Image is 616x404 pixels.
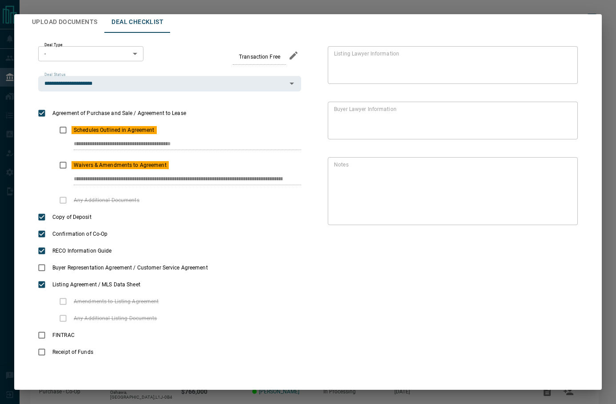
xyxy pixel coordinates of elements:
[50,331,77,339] span: FINTRAC
[286,48,301,63] button: edit
[72,196,142,204] span: Any Additional Documents
[72,297,161,305] span: Amendments to Listing Agreement
[286,77,298,90] button: Open
[334,50,568,80] textarea: text field
[72,161,169,169] span: Waivers & Amendments to Agreement
[50,247,114,255] span: RECO Information Guide
[50,264,210,272] span: Buyer Representation Agreement / Customer Service Agreement
[25,12,104,33] button: Upload Documents
[44,72,65,78] label: Deal Status
[38,46,143,61] div: -
[50,213,94,221] span: Copy of Deposit
[44,42,63,48] label: Deal Type
[50,348,95,356] span: Receipt of Funds
[72,314,159,322] span: Any Additional Listing Documents
[104,12,171,33] button: Deal Checklist
[72,126,157,134] span: Schedules Outlined in Agreement
[50,230,110,238] span: Confirmation of Co-Op
[334,106,568,136] textarea: text field
[334,161,568,222] textarea: text field
[74,174,282,185] input: checklist input
[74,139,282,150] input: checklist input
[50,109,188,117] span: Agreement of Purchase and Sale / Agreement to Lease
[50,281,143,289] span: Listing Agreement / MLS Data Sheet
